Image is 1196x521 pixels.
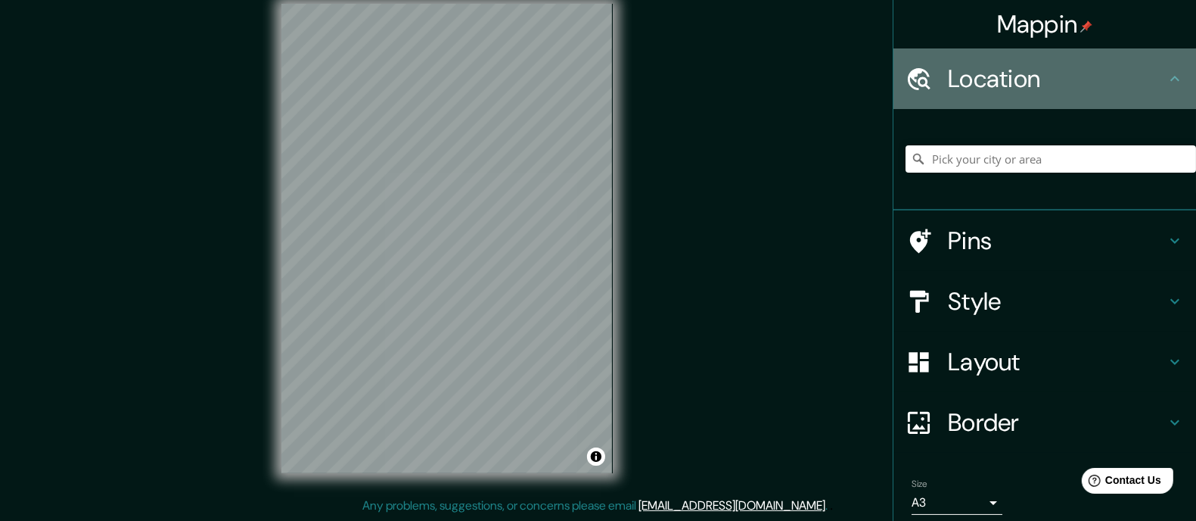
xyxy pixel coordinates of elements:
[639,498,826,513] a: [EMAIL_ADDRESS][DOMAIN_NAME]
[948,286,1166,317] h4: Style
[893,271,1196,332] div: Style
[912,491,1002,515] div: A3
[828,497,831,515] div: .
[948,407,1166,438] h4: Border
[893,211,1196,271] div: Pins
[363,497,828,515] p: Any problems, suggestions, or concerns please email .
[831,497,834,515] div: .
[893,392,1196,453] div: Border
[948,347,1166,377] h4: Layout
[1080,20,1092,33] img: pin-icon.png
[997,9,1093,39] h4: Mappin
[912,478,927,491] label: Size
[893,48,1196,109] div: Location
[281,4,613,473] canvas: Map
[587,448,605,466] button: Toggle attribution
[948,226,1166,256] h4: Pins
[906,145,1196,173] input: Pick your city or area
[948,64,1166,94] h4: Location
[1061,462,1179,504] iframe: Help widget launcher
[893,332,1196,392] div: Layout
